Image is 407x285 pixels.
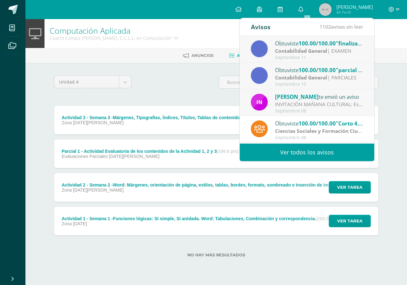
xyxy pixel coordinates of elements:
[275,47,327,54] strong: Contabilidad General
[50,35,179,41] div: Cuarto Compu Bach. C.C.L.L. en Computación 'A'
[336,10,373,15] span: Mi Perfil
[316,216,338,221] strong: (100.0 pts)
[320,23,331,30] span: 1102
[275,66,363,74] div: Obtuviste en
[251,18,271,36] div: Avisos
[73,120,124,125] span: [DATE][PERSON_NAME]
[275,93,319,100] span: [PERSON_NAME]
[62,221,72,226] span: Zona
[275,135,363,140] div: Septiembre 08
[320,23,363,30] span: avisos sin leer
[62,154,108,159] span: Evaluaciones Parciales
[50,26,179,35] h1: Computación Aplicada
[251,94,268,111] img: 49dcc5f07bc63dd4e845f3f2a9293567.png
[109,154,160,159] span: [DATE][PERSON_NAME]
[275,101,363,108] div: INVITACIÓN MAÑANA CULTURAL: Estimado Padre de familia, Adjuntamos información de la mañana cultural
[299,66,336,74] span: 100.00/100.00
[59,76,114,88] span: Unidad 4
[299,120,336,127] span: 100.00/100.00
[62,216,338,221] div: Actividad 1 - Semana 1 -Funciones lógicas: Si simple, Si anidada. Word: Tabulaciones, Combinación...
[237,53,265,58] span: Actividades
[319,3,332,16] img: 45x45
[191,53,214,58] span: Anuncios
[275,108,363,114] div: Septiembre 08
[275,127,363,135] div: | Prueba corta 1
[336,66,362,74] span: "parcial I"
[275,82,363,87] div: Septiembre 10
[336,4,373,10] span: [PERSON_NAME]
[337,181,362,193] span: Ver tarea
[54,76,131,88] a: Unidad 4
[50,25,130,36] a: Computación Aplicada
[275,55,363,60] div: Septiembre 11
[183,51,214,61] a: Anuncios
[275,39,363,47] div: Obtuviste en
[62,182,366,187] div: Actividad 2 - Semana 2 -Word: Márgenes, orientación de página, estilos, tablas, bordes, formato, ...
[337,215,362,227] span: Ver tarea
[275,92,363,101] div: te envió un aviso
[219,76,378,88] input: Busca la actividad aquí...
[54,253,378,257] label: No hay más resultados
[73,187,124,193] span: [DATE][PERSON_NAME]
[275,74,327,81] strong: Contabilidad General
[299,40,336,47] span: 100.00/100.00
[240,144,374,161] a: Ver todos los avisos
[217,149,238,154] strong: (100.0 pts)
[336,120,365,127] span: "Corto 4.1"
[62,149,239,154] div: Parcial 1 - Actividad Evaluatoria de los contenidos de la Actividad 1, 2 y 3
[73,221,87,226] span: [DATE]
[329,215,371,227] button: Ver tarea
[62,187,72,193] span: Zona
[62,120,72,125] span: Zona
[275,74,363,81] div: | PARCIALES
[329,181,371,193] button: Ver tarea
[275,127,376,134] strong: Ciencias Sociales y Formación Ciudadana
[229,51,265,61] a: Actividades
[275,47,363,55] div: | EXAMEN
[275,119,363,127] div: Obtuviste en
